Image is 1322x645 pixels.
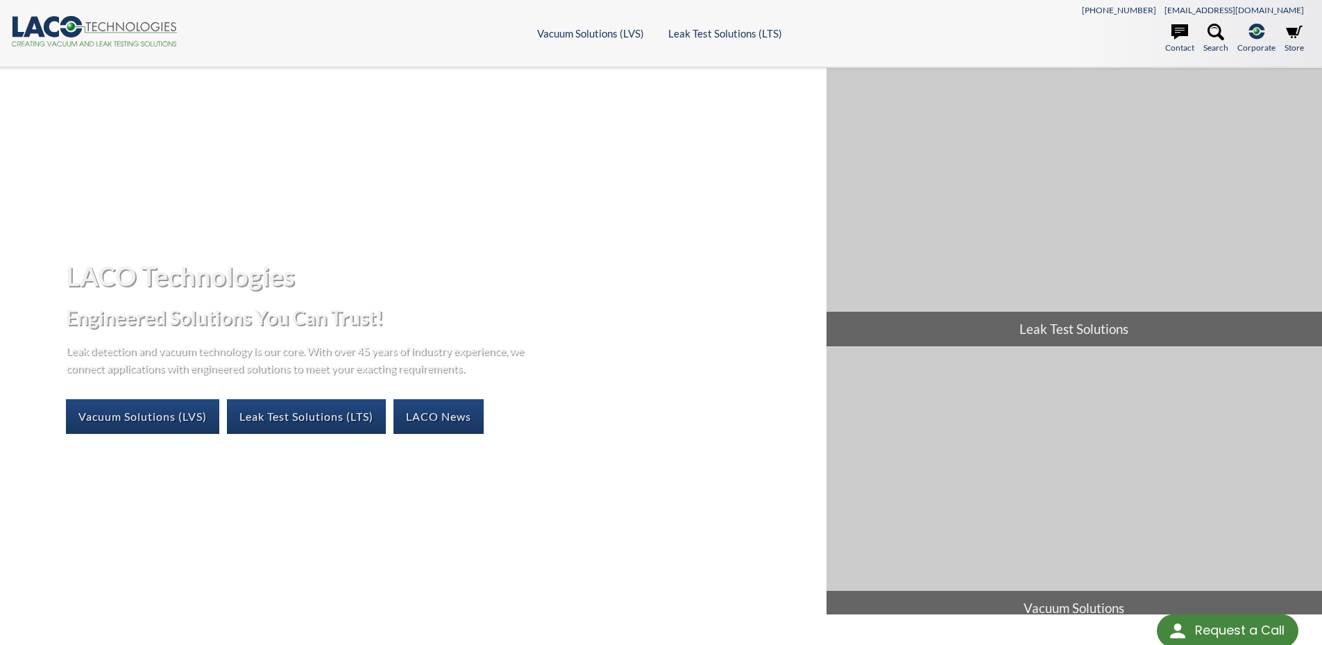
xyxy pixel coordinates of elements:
a: Vacuum Solutions (LVS) [537,27,644,40]
h2: Engineered Solutions You Can Trust! [66,305,815,330]
a: Vacuum Solutions [827,347,1322,626]
a: Search [1203,24,1228,54]
img: round button [1167,620,1189,642]
span: Vacuum Solutions [827,591,1322,626]
h1: LACO Technologies [66,259,815,293]
a: Leak Test Solutions (LTS) [227,399,386,434]
p: Leak detection and vacuum technology is our core. With over 45 years of industry experience, we c... [66,342,531,377]
a: [PHONE_NUMBER] [1082,5,1156,15]
a: Leak Test Solutions [827,68,1322,346]
a: LACO News [393,399,484,434]
a: Vacuum Solutions (LVS) [66,399,219,434]
a: Store [1285,24,1304,54]
span: Leak Test Solutions [827,312,1322,346]
a: [EMAIL_ADDRESS][DOMAIN_NAME] [1164,5,1304,15]
span: Corporate [1237,41,1276,54]
a: Contact [1165,24,1194,54]
a: Leak Test Solutions (LTS) [668,27,782,40]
